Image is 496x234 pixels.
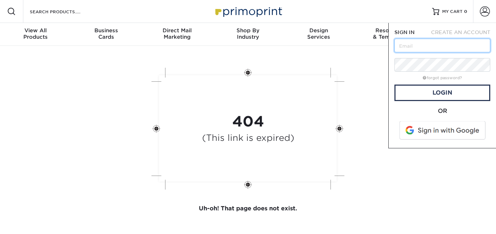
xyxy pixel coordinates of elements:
img: Primoprint [212,4,284,19]
div: Cards [71,27,141,40]
div: & Templates [354,27,425,40]
div: Marketing [142,27,212,40]
span: Design [284,27,354,34]
input: SEARCH PRODUCTS..... [29,7,99,16]
div: Services [284,27,354,40]
a: forgot password? [423,76,462,80]
span: Shop By [212,27,283,34]
a: Resources& Templates [354,23,425,46]
span: MY CART [442,9,463,15]
span: Resources [354,27,425,34]
span: SIGN IN [394,29,415,35]
span: Business [71,27,141,34]
strong: 404 [232,113,264,130]
span: 0 [464,9,467,14]
div: OR [394,107,490,115]
span: Direct Mail [142,27,212,34]
a: Direct MailMarketing [142,23,212,46]
a: Shop ByIndustry [212,23,283,46]
h4: (This link is expired) [202,133,294,143]
input: Email [394,39,490,52]
strong: Uh-oh! That page does not exist. [199,205,297,212]
a: Login [394,85,490,101]
a: BusinessCards [71,23,141,46]
div: Industry [212,27,283,40]
a: DesignServices [284,23,354,46]
span: CREATE AN ACCOUNT [431,29,490,35]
